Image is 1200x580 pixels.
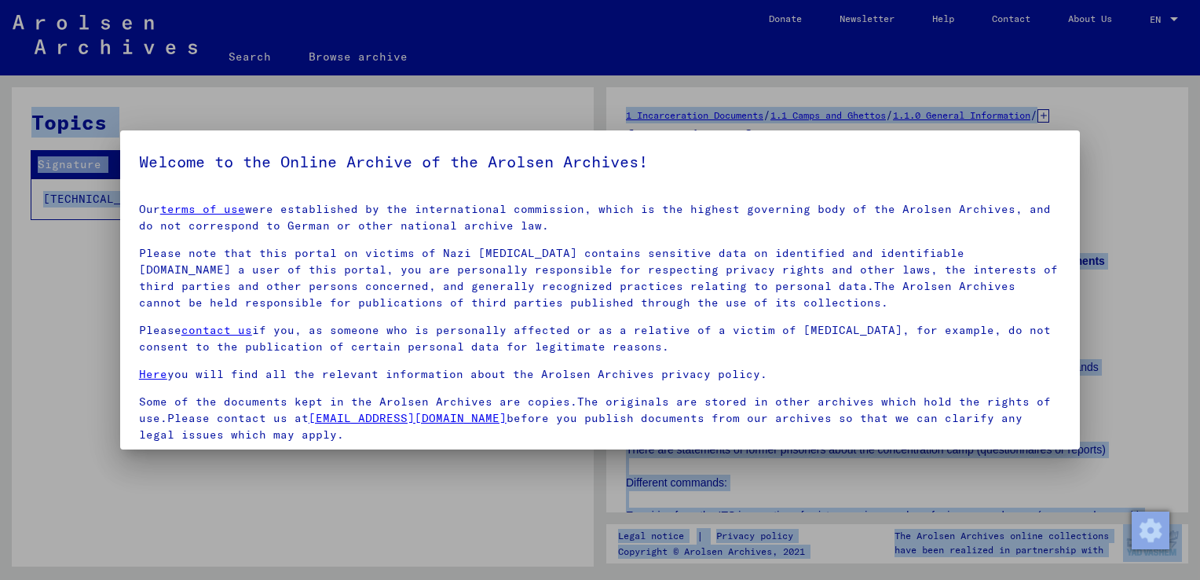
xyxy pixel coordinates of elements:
img: Change consent [1132,512,1169,549]
p: Our were established by the international commission, which is the highest governing body of the ... [139,201,1061,234]
div: Change consent [1131,511,1169,549]
p: Please note that this portal on victims of Nazi [MEDICAL_DATA] contains sensitive data on identif... [139,245,1061,311]
p: Please if you, as someone who is personally affected or as a relative of a victim of [MEDICAL_DAT... [139,322,1061,355]
a: [EMAIL_ADDRESS][DOMAIN_NAME] [309,411,507,425]
p: you will find all the relevant information about the Arolsen Archives privacy policy. [139,366,1061,383]
a: contact us [181,323,252,337]
h5: Welcome to the Online Archive of the Arolsen Archives! [139,149,1061,174]
a: Here [139,367,167,381]
a: terms of use [160,202,245,216]
p: Some of the documents kept in the Arolsen Archives are copies.The originals are stored in other a... [139,394,1061,443]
